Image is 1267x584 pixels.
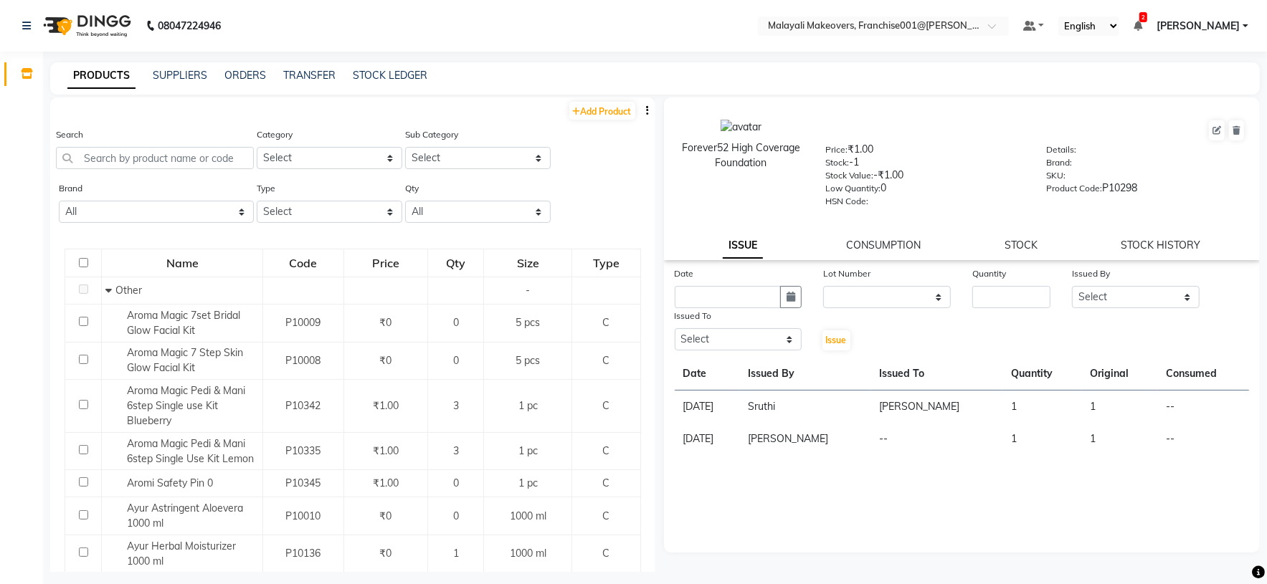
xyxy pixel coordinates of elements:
a: 2 [1134,19,1142,32]
td: 1 [1002,423,1082,455]
a: CONSUMPTION [846,239,921,252]
label: Issued To [675,310,712,322]
label: Stock Value: [825,169,873,182]
span: Collapse Row [105,284,115,297]
div: -₹1.00 [825,168,1025,188]
a: STOCK LEDGER [353,69,427,82]
td: [DATE] [675,391,739,423]
span: P10008 [285,354,321,367]
span: - [526,284,530,297]
span: Aroma Magic 7 Step Skin Glow Facial Kit [127,346,243,374]
a: STOCK HISTORY [1121,239,1201,252]
div: Size [485,250,571,276]
span: P10342 [285,399,321,412]
th: Issued By [739,358,871,391]
span: 1 pc [518,477,538,489]
span: 5 pcs [516,316,540,329]
span: Aroma Magic Pedi & Mani 6step Single use Kit Blueberry [127,384,245,427]
span: 1 [453,547,459,560]
button: Issue [822,330,850,350]
td: -- [1157,391,1249,423]
span: ₹0 [379,509,392,522]
td: [PERSON_NAME] [739,423,871,455]
label: Price: [825,143,848,156]
label: Type [257,182,275,195]
div: Price [345,250,427,276]
span: P10345 [285,477,321,489]
th: Consumed [1157,358,1249,391]
label: Details: [1046,143,1076,156]
label: Date [675,267,694,280]
div: Name [103,250,262,276]
span: 5 pcs [516,354,540,367]
span: P10335 [285,444,321,457]
th: Date [675,358,739,391]
span: C [602,354,609,367]
span: C [602,547,609,560]
td: 1 [1082,391,1157,423]
label: Brand: [1046,156,1072,169]
label: Low Quantity: [825,182,881,195]
div: Forever52 High Coverage Foundation [678,140,804,171]
span: ₹0 [379,547,392,560]
label: Product Code: [1046,182,1102,195]
div: ₹1.00 [825,142,1025,162]
span: 2 [1139,12,1147,22]
span: ₹0 [379,354,392,367]
span: ₹1.00 [373,399,399,412]
span: ₹0 [379,316,392,329]
div: P10298 [1046,181,1245,201]
span: 0 [453,509,459,522]
th: Issued To [870,358,1002,391]
span: P10136 [285,547,321,560]
a: SUPPLIERS [153,69,207,82]
span: Ayur Herbal Moisturizer 1000 ml [127,540,236,568]
div: Code [264,250,342,276]
label: Stock: [825,156,849,169]
span: 0 [453,354,459,367]
span: 1 pc [518,444,538,457]
span: Aromi Safety Pin 0 [127,477,213,489]
span: 3 [453,399,459,412]
a: TRANSFER [283,69,336,82]
a: ORDERS [224,69,266,82]
label: Quantity [972,267,1006,280]
span: 0 [453,477,459,489]
div: Qty [429,250,483,276]
td: [DATE] [675,423,739,455]
span: C [602,477,609,489]
span: 1000 ml [510,547,546,560]
a: Add Product [569,102,635,120]
th: Original [1082,358,1157,391]
label: Brand [59,182,82,195]
label: Lot Number [823,267,870,280]
img: avatar [721,120,761,135]
span: C [602,316,609,329]
label: Issued By [1072,267,1110,280]
div: Type [573,250,639,276]
span: Aroma Magic 7set Bridal Glow Facial Kit [127,309,240,337]
span: C [602,444,609,457]
a: PRODUCTS [67,63,136,89]
span: ₹1.00 [373,444,399,457]
span: P10009 [285,316,321,329]
label: Search [56,128,83,141]
label: SKU: [1046,169,1066,182]
th: Quantity [1002,358,1082,391]
span: C [602,509,609,522]
span: 1000 ml [510,509,546,522]
label: HSN Code: [825,195,868,208]
td: -- [1157,423,1249,455]
img: logo [37,6,135,46]
label: Sub Category [405,128,458,141]
label: Qty [405,182,419,195]
span: Ayur Astringent Aloevera 1000 ml [127,502,243,530]
td: Sruthi [739,391,871,423]
input: Search by product name or code [56,147,254,169]
span: 0 [453,316,459,329]
td: [PERSON_NAME] [870,391,1002,423]
div: -1 [825,155,1025,175]
span: Issue [826,335,847,345]
span: [PERSON_NAME] [1157,19,1240,34]
td: 1 [1002,391,1082,423]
